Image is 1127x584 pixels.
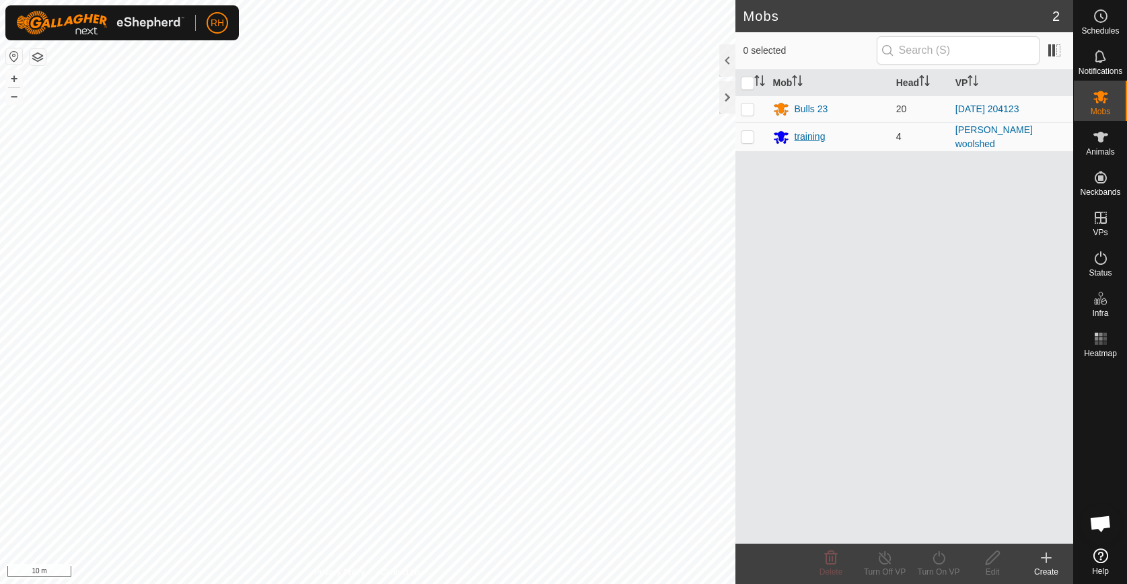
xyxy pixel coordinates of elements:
img: Gallagher Logo [16,11,184,35]
span: Heatmap [1084,349,1117,358]
span: Mobs [1091,108,1110,116]
span: 0 selected [743,44,877,58]
button: Map Layers [30,49,46,65]
div: Turn On VP [912,566,966,578]
button: Reset Map [6,48,22,65]
span: Help [1092,567,1109,575]
a: [DATE] 204123 [955,103,1019,114]
span: Notifications [1079,67,1122,75]
p-sorticon: Activate to sort [968,77,978,88]
button: + [6,71,22,87]
p-sorticon: Activate to sort [754,77,765,88]
span: Infra [1092,309,1108,317]
div: Create [1019,566,1073,578]
span: Schedules [1081,27,1119,35]
a: [PERSON_NAME] woolshed [955,124,1033,149]
th: Mob [768,70,891,96]
input: Search (S) [877,36,1040,65]
span: 2 [1052,6,1060,26]
span: Delete [820,567,843,577]
p-sorticon: Activate to sort [792,77,803,88]
a: Contact Us [381,567,421,579]
div: Turn Off VP [858,566,912,578]
a: Help [1074,543,1127,581]
div: Bulls 23 [795,102,828,116]
div: Open chat [1081,503,1121,544]
h2: Mobs [743,8,1052,24]
div: Edit [966,566,1019,578]
span: VPs [1093,228,1107,237]
p-sorticon: Activate to sort [919,77,930,88]
a: Privacy Policy [314,567,365,579]
span: Neckbands [1080,188,1120,196]
span: 4 [896,131,902,142]
button: – [6,88,22,104]
div: training [795,130,826,144]
span: 20 [896,103,907,114]
th: Head [891,70,950,96]
span: RH [211,16,224,30]
th: VP [950,70,1073,96]
span: Animals [1086,148,1115,156]
span: Status [1089,269,1112,277]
